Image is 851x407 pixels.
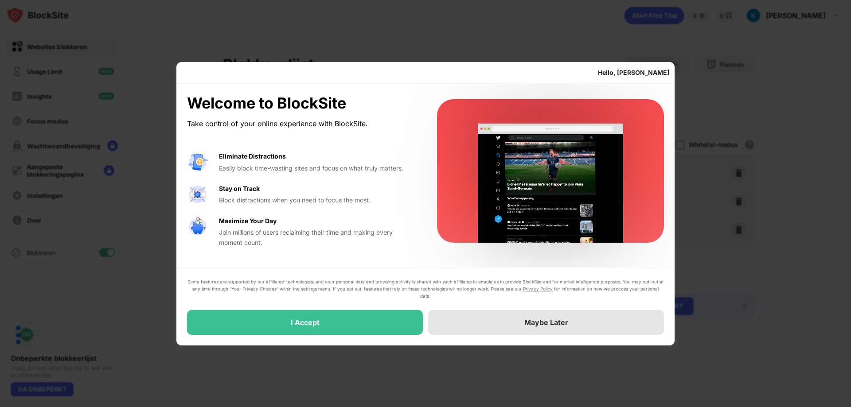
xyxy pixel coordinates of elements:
[524,318,568,327] div: Maybe Later
[219,163,416,173] div: Easily block time-wasting sites and focus on what truly matters.
[291,318,320,327] div: I Accept
[219,195,416,205] div: Block distractions when you need to focus the most.
[187,151,208,173] img: value-avoid-distractions.svg
[598,69,669,76] div: Hello, [PERSON_NAME]
[219,216,277,226] div: Maximize Your Day
[219,184,260,194] div: Stay on Track
[187,94,416,112] div: Welcome to BlockSite
[187,117,416,130] div: Take control of your online experience with BlockSite.
[187,278,664,299] div: Some features are supported by our affiliates’ technologies, and your personal data and browsing ...
[187,184,208,205] img: value-focus.svg
[219,151,286,161] div: Eliminate Distractions
[523,286,553,291] a: Privacy Policy
[219,228,416,248] div: Join millions of users reclaiming their time and making every moment count.
[187,216,208,237] img: value-safe-time.svg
